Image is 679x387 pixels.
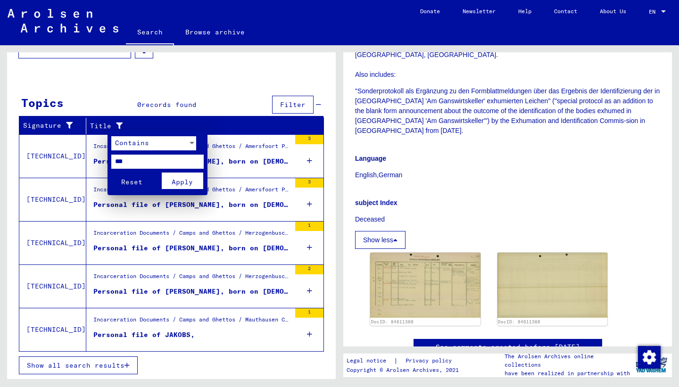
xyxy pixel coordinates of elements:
span: Apply [172,178,193,186]
img: Zustimmung ändern [638,346,661,369]
button: Reset [111,173,153,189]
span: Contains [115,139,149,147]
span: Reset [121,178,142,186]
button: Apply [162,173,203,189]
